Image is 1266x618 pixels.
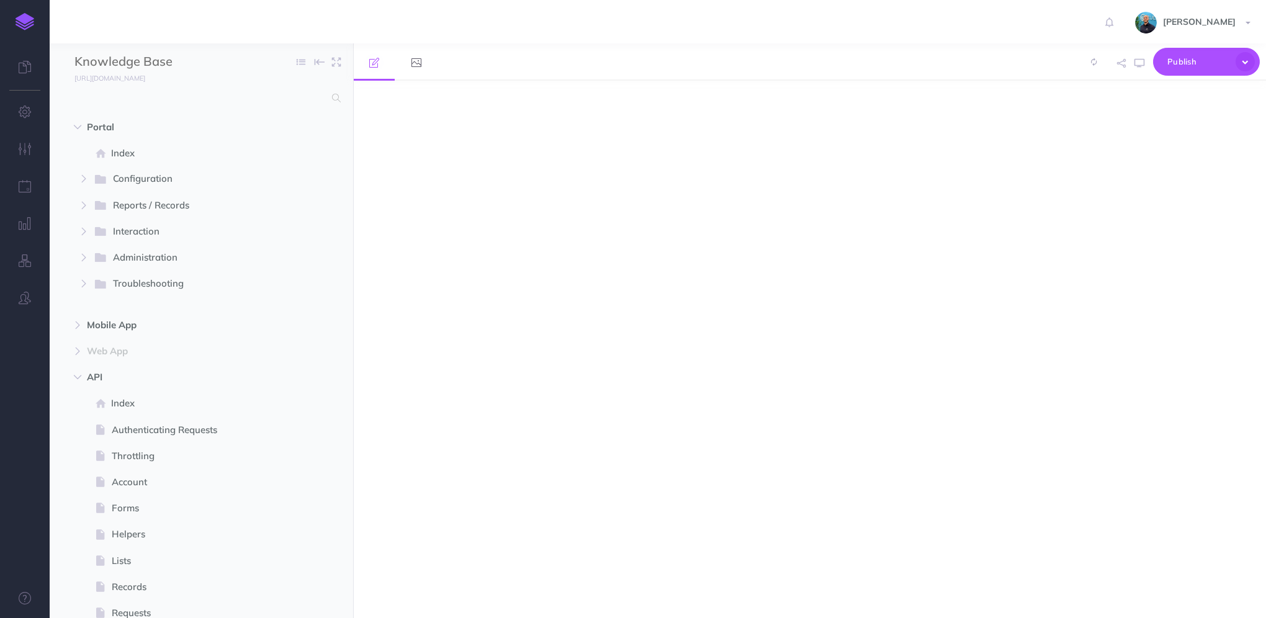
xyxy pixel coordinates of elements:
[87,120,263,135] span: Portal
[1153,48,1260,76] button: Publish
[112,423,279,437] span: Authenticating Requests
[113,224,260,240] span: Interaction
[74,87,325,109] input: Search
[1157,16,1242,27] span: [PERSON_NAME]
[87,344,263,359] span: Web App
[113,171,260,187] span: Configuration
[112,553,279,568] span: Lists
[112,580,279,594] span: Records
[74,74,145,83] small: [URL][DOMAIN_NAME]
[113,276,260,292] span: Troubleshooting
[112,501,279,516] span: Forms
[50,71,158,84] a: [URL][DOMAIN_NAME]
[87,318,263,333] span: Mobile App
[113,198,260,214] span: Reports / Records
[112,527,279,542] span: Helpers
[111,146,279,161] span: Index
[111,396,279,411] span: Index
[16,13,34,30] img: logo-mark.svg
[112,449,279,464] span: Throttling
[1135,12,1157,34] img: 925838e575eb33ea1a1ca055db7b09b0.jpg
[113,250,260,266] span: Administration
[74,53,220,71] input: Documentation Name
[1167,52,1229,71] span: Publish
[112,475,279,490] span: Account
[87,370,263,385] span: API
